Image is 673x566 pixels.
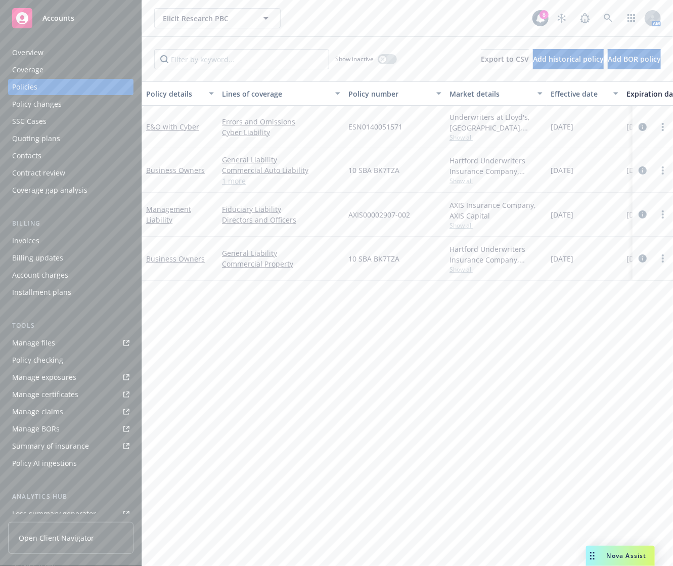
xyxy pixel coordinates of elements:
[154,49,329,69] input: Filter by keyword...
[450,133,543,142] span: Show all
[8,130,133,147] a: Quoting plans
[12,62,43,78] div: Coverage
[450,177,543,185] span: Show all
[8,438,133,454] a: Summary of insurance
[8,321,133,331] div: Tools
[222,165,340,176] a: Commercial Auto Liability
[12,404,63,420] div: Manage claims
[12,96,62,112] div: Policy changes
[146,204,191,225] a: Management Liability
[586,546,655,566] button: Nova Assist
[8,369,133,385] a: Manage exposures
[12,267,68,283] div: Account charges
[146,254,205,264] a: Business Owners
[450,244,543,265] div: Hartford Underwriters Insurance Company, Hartford Insurance Group
[481,54,529,64] span: Export to CSV
[657,252,669,265] a: more
[8,219,133,229] div: Billing
[450,265,543,274] span: Show all
[8,62,133,78] a: Coverage
[626,209,649,220] span: [DATE]
[450,221,543,230] span: Show all
[12,165,65,181] div: Contract review
[8,250,133,266] a: Billing updates
[637,208,649,221] a: circleInformation
[621,8,642,28] a: Switch app
[222,89,329,99] div: Lines of coverage
[586,546,599,566] div: Drag to move
[657,208,669,221] a: more
[344,81,445,106] button: Policy number
[445,81,547,106] button: Market details
[12,455,77,471] div: Policy AI ingestions
[12,369,76,385] div: Manage exposures
[12,79,37,95] div: Policies
[12,113,47,129] div: SSC Cases
[12,45,43,61] div: Overview
[8,335,133,351] a: Manage files
[8,182,133,198] a: Coverage gap analysis
[608,54,661,64] span: Add BOR policy
[657,121,669,133] a: more
[12,506,96,522] div: Loss summary generator
[12,182,87,198] div: Coverage gap analysis
[348,89,430,99] div: Policy number
[637,164,649,177] a: circleInformation
[222,214,340,225] a: Directors and Officers
[8,455,133,471] a: Policy AI ingestions
[8,284,133,300] a: Installment plans
[450,200,543,221] div: AXIS Insurance Company, AXIS Capital
[551,209,573,220] span: [DATE]
[551,121,573,132] span: [DATE]
[222,127,340,138] a: Cyber Liability
[146,122,199,132] a: E&O with Cyber
[608,49,661,69] button: Add BOR policy
[8,45,133,61] a: Overview
[533,49,604,69] button: Add historical policy
[222,176,340,186] a: 1 more
[8,79,133,95] a: Policies
[218,81,344,106] button: Lines of coverage
[450,89,531,99] div: Market details
[626,253,649,264] span: [DATE]
[8,113,133,129] a: SSC Cases
[146,165,205,175] a: Business Owners
[222,258,340,269] a: Commercial Property
[598,8,618,28] a: Search
[8,421,133,437] a: Manage BORs
[547,81,622,106] button: Effective date
[348,121,402,132] span: ESN0140051571
[657,164,669,177] a: more
[8,96,133,112] a: Policy changes
[154,8,281,28] button: Elicit Research PBC
[222,204,340,214] a: Fiduciary Liability
[8,148,133,164] a: Contacts
[450,155,543,177] div: Hartford Underwriters Insurance Company, Hartford Insurance Group
[146,89,203,99] div: Policy details
[575,8,595,28] a: Report a Bug
[12,352,63,368] div: Policy checking
[637,121,649,133] a: circleInformation
[450,112,543,133] div: Underwriters at Lloyd's, [GEOGRAPHIC_DATA], [PERSON_NAME] of London, CFC Underwriting
[222,154,340,165] a: General Liability
[8,386,133,403] a: Manage certificates
[12,250,63,266] div: Billing updates
[551,165,573,176] span: [DATE]
[637,252,649,265] a: circleInformation
[552,8,572,28] a: Stop snowing
[551,253,573,264] span: [DATE]
[348,253,399,264] span: 10 SBA BK7TZA
[163,13,250,24] span: Elicit Research PBC
[348,165,399,176] span: 10 SBA BK7TZA
[8,506,133,522] a: Loss summary generator
[626,165,649,176] span: [DATE]
[222,116,340,127] a: Errors and Omissions
[12,130,60,147] div: Quoting plans
[8,4,133,32] a: Accounts
[8,404,133,420] a: Manage claims
[8,233,133,249] a: Invoices
[12,438,89,454] div: Summary of insurance
[540,10,549,19] div: 8
[8,267,133,283] a: Account charges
